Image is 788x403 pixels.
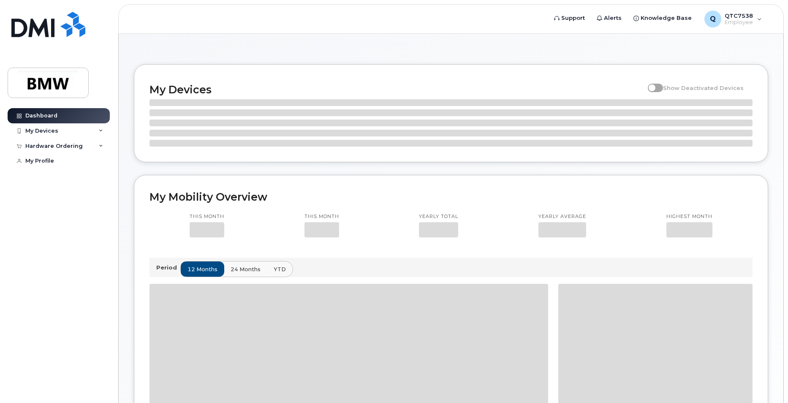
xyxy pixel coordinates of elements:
[538,213,586,220] p: Yearly average
[666,213,712,220] p: Highest month
[663,84,744,91] span: Show Deactivated Devices
[149,83,644,96] h2: My Devices
[419,213,458,220] p: Yearly total
[156,264,180,272] p: Period
[231,265,261,273] span: 24 months
[149,191,753,203] h2: My Mobility Overview
[304,213,339,220] p: This month
[274,265,286,273] span: YTD
[648,80,655,87] input: Show Deactivated Devices
[190,213,224,220] p: This month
